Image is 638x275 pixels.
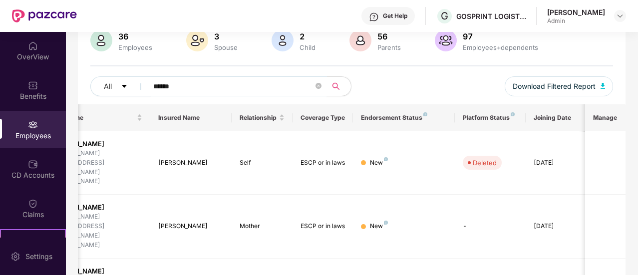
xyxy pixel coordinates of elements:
[28,120,38,130] img: svg+xml;base64,PHN2ZyBpZD0iRW1wbG95ZWVzIiB4bWxucz0iaHR0cDovL3d3dy53My5vcmcvMjAwMC9zdmciIHdpZHRoPS...
[349,29,371,51] img: svg+xml;base64,PHN2ZyB4bWxucz0iaHR0cDovL3d3dy53My5vcmcvMjAwMC9zdmciIHhtbG5zOnhsaW5rPSJodHRwOi8vd3...
[435,29,457,51] img: svg+xml;base64,PHN2ZyB4bWxucz0iaHR0cDovL3d3dy53My5vcmcvMjAwMC9zdmciIHhtbG5zOnhsaW5rPSJodHRwOi8vd3...
[104,81,112,92] span: All
[370,158,388,168] div: New
[534,158,579,168] div: [DATE]
[298,43,318,51] div: Child
[361,114,446,122] div: Endorsement Status
[601,83,606,89] img: svg+xml;base64,PHN2ZyB4bWxucz0iaHR0cDovL3d3dy53My5vcmcvMjAwMC9zdmciIHhtbG5zOnhsaW5rPSJodHRwOi8vd3...
[585,104,626,131] th: Manage
[28,41,38,51] img: svg+xml;base64,PHN2ZyBpZD0iSG9tZSIgeG1sbnM9Imh0dHA6Ly93d3cudzMub3JnLzIwMDAvc3ZnIiB3aWR0aD0iMjAiIG...
[158,222,224,231] div: [PERSON_NAME]
[28,80,38,90] img: svg+xml;base64,PHN2ZyBpZD0iQmVuZWZpdHMiIHhtbG5zPSJodHRwOi8vd3d3LnczLm9yZy8yMDAwL3N2ZyIgd2lkdGg9Ij...
[547,17,605,25] div: Admin
[463,114,518,122] div: Platform Status
[240,158,285,168] div: Self
[293,104,353,131] th: Coverage Type
[616,12,624,20] img: svg+xml;base64,PHN2ZyBpZD0iRHJvcGRvd24tMzJ4MzIiIHhtbG5zPSJodHRwOi8vd3d3LnczLm9yZy8yMDAwL3N2ZyIgd2...
[301,158,345,168] div: ESCP or in laws
[51,139,143,149] div: [PERSON_NAME]
[441,10,448,22] span: G
[116,43,154,51] div: Employees
[423,112,427,116] img: svg+xml;base64,PHN2ZyB4bWxucz0iaHR0cDovL3d3dy53My5vcmcvMjAwMC9zdmciIHdpZHRoPSI4IiBoZWlnaHQ9IjgiIH...
[326,82,346,90] span: search
[534,222,579,231] div: [DATE]
[384,221,388,225] img: svg+xml;base64,PHN2ZyB4bWxucz0iaHR0cDovL3d3dy53My5vcmcvMjAwMC9zdmciIHdpZHRoPSI4IiBoZWlnaHQ9IjgiIH...
[186,29,208,51] img: svg+xml;base64,PHN2ZyB4bWxucz0iaHR0cDovL3d3dy53My5vcmcvMjAwMC9zdmciIHhtbG5zOnhsaW5rPSJodHRwOi8vd3...
[158,158,224,168] div: [PERSON_NAME]
[12,9,77,22] img: New Pazcare Logo
[51,149,143,186] div: [PERSON_NAME][EMAIL_ADDRESS][PERSON_NAME][DOMAIN_NAME]
[36,114,135,122] span: Employee Name
[513,81,596,92] span: Download Filtered Report
[461,43,540,51] div: Employees+dependents
[90,29,112,51] img: svg+xml;base64,PHN2ZyB4bWxucz0iaHR0cDovL3d3dy53My5vcmcvMjAwMC9zdmciIHhtbG5zOnhsaW5rPSJodHRwOi8vd3...
[526,104,587,131] th: Joining Date
[370,222,388,231] div: New
[90,76,151,96] button: Allcaret-down
[369,12,379,22] img: svg+xml;base64,PHN2ZyBpZD0iSGVscC0zMngzMiIgeG1sbnM9Imh0dHA6Ly93d3cudzMub3JnLzIwMDAvc3ZnIiB3aWR0aD...
[150,104,232,131] th: Insured Name
[116,31,154,41] div: 36
[28,159,38,169] img: svg+xml;base64,PHN2ZyBpZD0iQ0RfQWNjb3VudHMiIGRhdGEtbmFtZT0iQ0QgQWNjb3VudHMiIHhtbG5zPSJodHRwOi8vd3...
[375,43,403,51] div: Parents
[10,252,20,262] img: svg+xml;base64,PHN2ZyBpZD0iU2V0dGluZy0yMHgyMCIgeG1sbnM9Imh0dHA6Ly93d3cudzMub3JnLzIwMDAvc3ZnIiB3aW...
[240,222,285,231] div: Mother
[298,31,318,41] div: 2
[383,12,407,20] div: Get Help
[461,31,540,41] div: 97
[22,252,55,262] div: Settings
[384,157,388,161] img: svg+xml;base64,PHN2ZyB4bWxucz0iaHR0cDovL3d3dy53My5vcmcvMjAwMC9zdmciIHdpZHRoPSI4IiBoZWlnaHQ9IjgiIH...
[316,82,321,91] span: close-circle
[212,43,240,51] div: Spouse
[240,114,277,122] span: Relationship
[51,203,143,212] div: [PERSON_NAME]
[375,31,403,41] div: 56
[121,83,128,91] span: caret-down
[456,11,526,21] div: GOSPRINT LOGISTICS PRIVATE LIMITED
[511,112,515,116] img: svg+xml;base64,PHN2ZyB4bWxucz0iaHR0cDovL3d3dy53My5vcmcvMjAwMC9zdmciIHdpZHRoPSI4IiBoZWlnaHQ9IjgiIH...
[473,158,497,168] div: Deleted
[28,199,38,209] img: svg+xml;base64,PHN2ZyBpZD0iQ2xhaW0iIHhtbG5zPSJodHRwOi8vd3d3LnczLm9yZy8yMDAwL3N2ZyIgd2lkdGg9IjIwIi...
[316,83,321,89] span: close-circle
[51,212,143,250] div: [PERSON_NAME][EMAIL_ADDRESS][PERSON_NAME][DOMAIN_NAME]
[272,29,294,51] img: svg+xml;base64,PHN2ZyB4bWxucz0iaHR0cDovL3d3dy53My5vcmcvMjAwMC9zdmciIHhtbG5zOnhsaW5rPSJodHRwOi8vd3...
[326,76,351,96] button: search
[212,31,240,41] div: 3
[28,104,150,131] th: Employee Name
[301,222,345,231] div: ESCP or in laws
[455,195,526,258] td: -
[505,76,614,96] button: Download Filtered Report
[547,7,605,17] div: [PERSON_NAME]
[232,104,293,131] th: Relationship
